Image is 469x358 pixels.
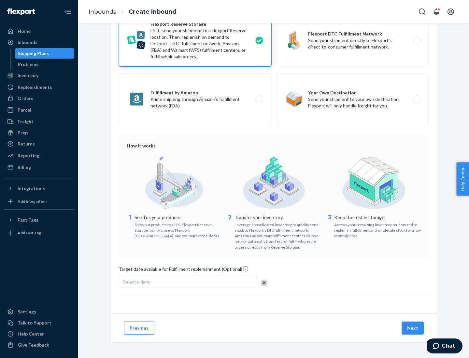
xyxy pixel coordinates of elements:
[15,48,75,59] a: Shipping Plans
[18,342,49,348] div: Give Feedback
[334,221,421,239] div: Access your remaining inventory on-demand to replenish fulfillment and wholesale stock for a low ...
[129,8,177,15] a: Create Inbound
[4,329,74,339] a: Help Center
[18,320,51,326] div: Talk to Support
[444,5,457,18] button: Open account menu
[456,162,469,196] button: Help Center
[4,162,74,172] a: Billing
[4,139,74,149] a: Returns
[7,8,35,15] img: Flexport logo
[135,214,221,221] p: Send us your products.
[15,59,75,70] a: Problems
[127,213,133,239] div: 1
[18,309,36,315] div: Settings
[4,82,74,92] a: Replenishments
[18,95,33,102] div: Orders
[18,28,31,34] div: Home
[4,307,74,317] a: Settings
[18,230,41,236] div: Add Fast Tag
[18,217,38,223] div: Fast Tags
[4,150,74,161] a: Reporting
[416,5,429,18] button: Open Search Box
[18,130,28,136] div: Prep
[4,70,74,81] a: Inventory
[61,5,74,18] button: Close Navigation
[4,93,74,103] a: Orders
[18,152,39,159] div: Reporting
[427,338,462,355] iframe: Opens a widget where you can chat to one of our agents
[4,183,74,194] button: Integrations
[4,340,74,350] button: Give Feedback
[127,143,421,149] div: How it works
[89,8,116,15] a: Inbounds
[18,199,47,204] div: Add Integration
[18,185,45,192] div: Integrations
[18,39,37,46] div: Inbounds
[334,214,421,221] p: Keep the rest in storage.
[234,221,321,250] div: Leverage consolidated inventory to quickly send stock to Flexport's DTC fulfillment network, Amaz...
[124,322,154,335] button: Previous
[119,266,249,275] span: Target date available for Fulfillment replenishment (Optional)
[4,196,74,207] a: Add Integration
[402,322,424,335] button: Next
[326,213,333,239] div: 3
[135,221,221,239] div: Ship your products to a U.S. Flexport Reserve Storage facility close to Flexport, [GEOGRAPHIC_DAT...
[4,128,74,138] a: Prep
[18,107,31,113] div: Parcel
[4,318,74,328] button: Talk to Support
[4,117,74,127] a: Freight
[123,279,150,284] span: Select a date
[4,228,74,238] a: Add Fast Tag
[18,331,44,337] div: Help Center
[18,164,31,171] div: Billing
[18,61,38,68] div: Problems
[4,105,74,115] a: Parcel
[4,215,74,225] button: Fast Tags
[18,141,35,147] div: Returns
[18,50,49,57] div: Shipping Plans
[83,2,182,21] ol: breadcrumbs
[18,118,34,125] div: Freight
[227,213,233,250] div: 2
[430,5,443,18] button: Open notifications
[18,84,52,90] div: Replenishments
[4,37,74,48] a: Inbounds
[4,26,74,36] a: Home
[234,214,321,221] p: Transfer your inventory.
[18,72,38,79] div: Inventory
